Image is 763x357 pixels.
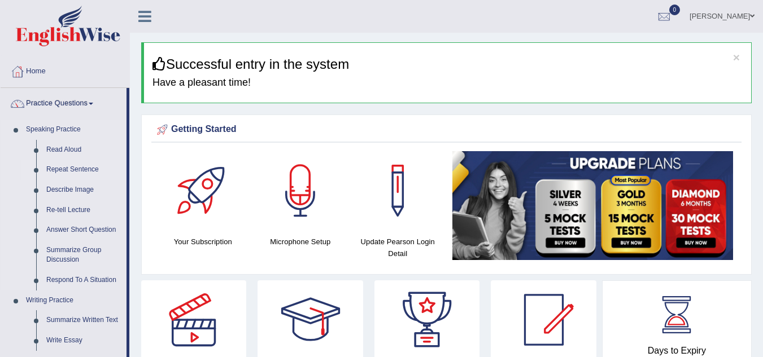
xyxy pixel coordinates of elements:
a: Write Essay [41,330,127,351]
h4: Your Subscription [160,236,246,248]
h3: Successful entry in the system [152,57,743,72]
h4: Microphone Setup [258,236,344,248]
a: Read Aloud [41,140,127,160]
h4: Have a pleasant time! [152,77,743,89]
a: Repeat Sentence [41,160,127,180]
a: Speaking Practice [21,120,127,140]
a: Home [1,56,129,84]
h4: Days to Expiry [615,346,739,356]
a: Describe Image [41,180,127,200]
a: Practice Questions [1,88,127,116]
a: Writing Practice [21,290,127,311]
a: Summarize Group Discussion [41,240,127,270]
span: 0 [669,5,681,15]
a: Re-tell Lecture [41,200,127,221]
div: Getting Started [154,121,739,138]
a: Respond To A Situation [41,270,127,290]
h4: Update Pearson Login Detail [355,236,441,259]
a: Summarize Written Text [41,310,127,330]
a: Answer Short Question [41,220,127,240]
img: small5.jpg [452,151,734,260]
button: × [733,51,740,63]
